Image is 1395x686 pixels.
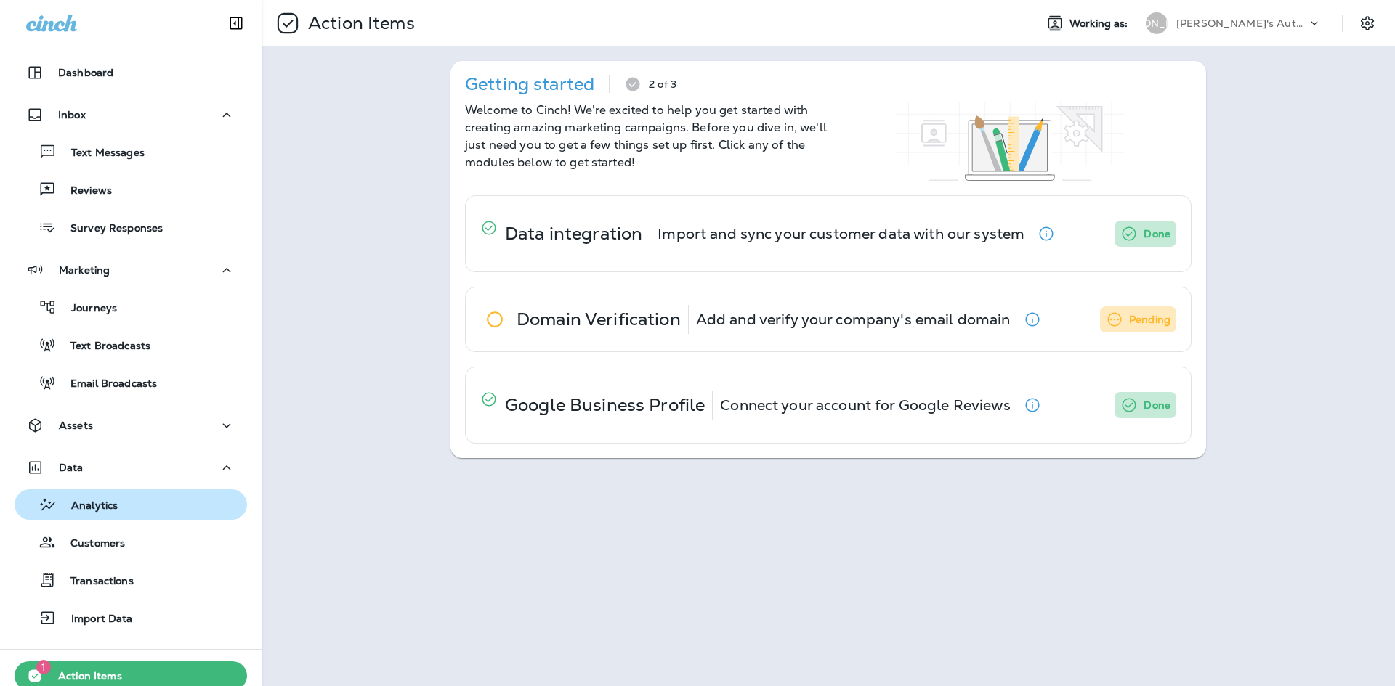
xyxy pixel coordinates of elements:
[56,184,112,198] p: Reviews
[649,78,676,90] p: 2 of 3
[58,67,113,78] p: Dashboard
[56,575,134,589] p: Transactions
[56,377,157,391] p: Email Broadcasts
[1144,225,1170,242] p: Done
[15,100,247,129] button: Inbox
[59,462,84,473] p: Data
[15,58,247,87] button: Dashboard
[1144,396,1170,414] p: Done
[658,228,1024,240] p: Import and sync your customer data with our system
[15,174,247,205] button: Reviews
[505,228,642,240] p: Data integration
[517,314,681,325] p: Domain Verification
[15,136,247,167] button: Text Messages
[1176,17,1307,29] p: [PERSON_NAME]'s Auto & Tire
[56,340,150,354] p: Text Broadcasts
[15,292,247,322] button: Journeys
[505,399,705,411] p: Google Business Profile
[57,302,117,316] p: Journeys
[57,499,118,513] p: Analytics
[15,453,247,482] button: Data
[1354,10,1380,36] button: Settings
[216,9,256,38] button: Collapse Sidebar
[15,603,247,633] button: Import Data
[59,420,93,431] p: Assets
[1146,12,1168,34] div: [PERSON_NAME]
[465,102,828,171] p: Welcome to Cinch! We're excited to help you get started with creating amazing marketing campaigns...
[465,78,594,90] p: Getting started
[15,212,247,242] button: Survey Responses
[15,367,247,398] button: Email Broadcasts
[36,660,51,674] span: 1
[15,256,247,285] button: Marketing
[302,12,415,34] p: Action Items
[720,399,1010,411] p: Connect your account for Google Reviews
[1129,311,1170,328] p: Pending
[1069,17,1131,30] span: Working as:
[15,330,247,360] button: Text Broadcasts
[59,264,110,276] p: Marketing
[58,109,86,121] p: Inbox
[15,411,247,440] button: Assets
[57,613,133,626] p: Import Data
[15,527,247,558] button: Customers
[56,537,125,551] p: Customers
[15,489,247,520] button: Analytics
[57,147,145,160] p: Text Messages
[56,222,163,236] p: Survey Responses
[696,314,1011,325] p: Add and verify your company's email domain
[15,565,247,595] button: Transactions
